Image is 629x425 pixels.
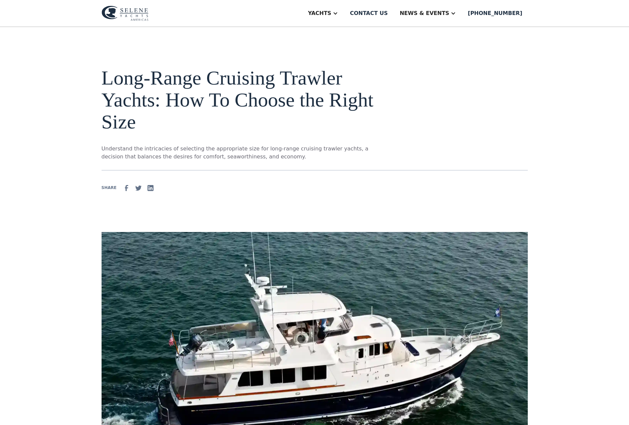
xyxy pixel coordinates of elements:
[102,145,379,161] p: Understand the intricacies of selecting the appropriate size for long-range cruising trawler yach...
[102,6,149,21] img: logo
[400,9,449,17] div: News & EVENTS
[147,184,155,192] img: Linkedin
[350,9,388,17] div: Contact us
[123,184,131,192] img: facebook
[102,67,379,133] h1: Long-Range Cruising Trawler Yachts: How To Choose the Right Size
[308,9,331,17] div: Yachts
[135,184,143,192] img: Twitter
[468,9,522,17] div: [PHONE_NUMBER]
[102,185,117,191] div: SHARE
